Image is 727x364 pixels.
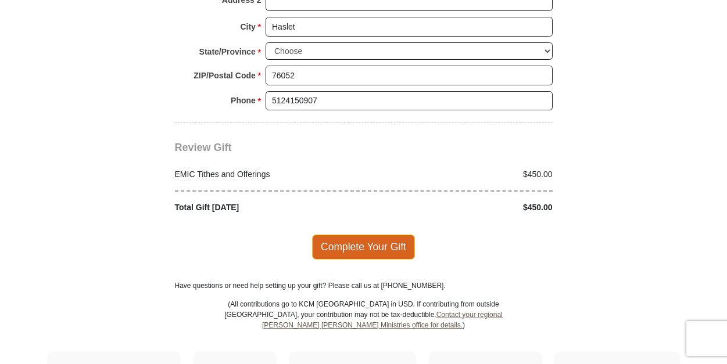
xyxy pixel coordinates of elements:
[169,168,364,181] div: EMIC Tithes and Offerings
[364,168,559,181] div: $450.00
[169,201,364,214] div: Total Gift [DATE]
[262,311,503,329] a: Contact your regional [PERSON_NAME] [PERSON_NAME] Ministries office for details.
[231,92,256,109] strong: Phone
[312,235,415,259] span: Complete Your Gift
[364,201,559,214] div: $450.00
[194,67,256,84] strong: ZIP/Postal Code
[224,299,503,351] p: (All contributions go to KCM [GEOGRAPHIC_DATA] in USD. If contributing from outside [GEOGRAPHIC_D...
[175,280,553,291] p: Have questions or need help setting up your gift? Please call us at [PHONE_NUMBER].
[240,19,255,35] strong: City
[199,44,256,60] strong: State/Province
[175,142,232,153] span: Review Gift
